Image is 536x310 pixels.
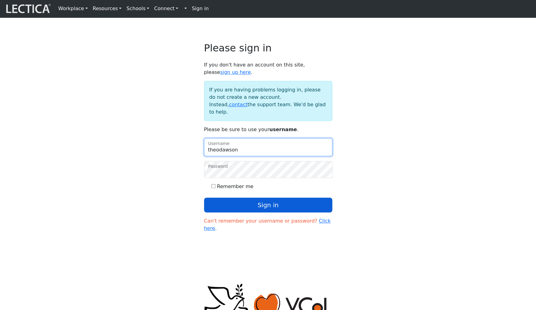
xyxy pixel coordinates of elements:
p: . [204,217,332,232]
a: sign up here [220,69,251,75]
button: Sign in [204,198,332,212]
p: Please be sure to use your . [204,126,332,133]
a: Workplace [56,2,90,15]
strong: Sign in [192,6,209,11]
a: Click here [204,218,331,231]
p: If you don't have an account on this site, please . [204,61,332,76]
strong: username [269,127,297,132]
a: Connect [152,2,181,15]
a: Schools [124,2,152,15]
a: Sign in [189,2,211,15]
label: Remember me [217,183,253,190]
span: Can't remember your username or password? [204,218,317,224]
h2: Please sign in [204,42,332,54]
input: Username [204,138,332,156]
img: lecticalive [5,3,51,14]
div: If you are having problems logging in, please do not create a new account. Instead, the support t... [204,81,332,121]
a: contact [229,102,248,107]
a: Resources [90,2,124,15]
